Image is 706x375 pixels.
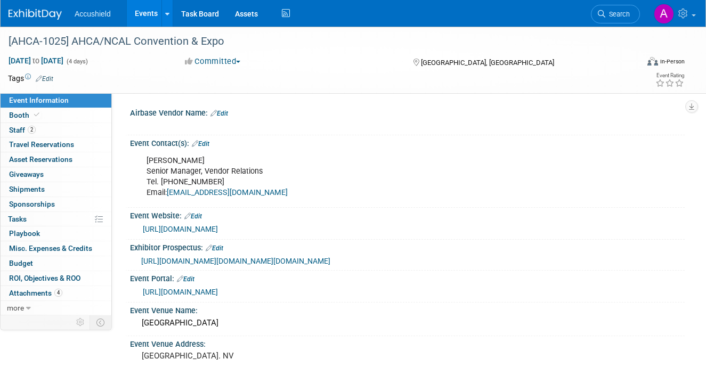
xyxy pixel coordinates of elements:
span: Tasks [8,215,27,223]
span: Search [605,10,630,18]
button: Committed [181,56,245,67]
a: Staff2 [1,123,111,137]
span: Staff [9,126,36,134]
div: Event Format [585,55,685,71]
span: Travel Reservations [9,140,74,149]
img: ExhibitDay [9,9,62,20]
i: Booth reservation complete [34,112,39,118]
a: Sponsorships [1,197,111,211]
a: more [1,301,111,315]
span: Asset Reservations [9,155,72,164]
a: Misc. Expenses & Credits [1,241,111,256]
span: Sponsorships [9,200,55,208]
span: Playbook [9,229,40,238]
div: Event Rating [655,73,684,78]
span: Shipments [9,185,45,193]
a: Travel Reservations [1,137,111,152]
span: Budget [9,259,33,267]
a: Shipments [1,182,111,197]
a: Edit [210,110,228,117]
a: [URL][DOMAIN_NAME] [143,225,218,233]
a: Booth [1,108,111,123]
span: ROI, Objectives & ROO [9,274,80,282]
td: Tags [8,73,53,84]
a: Event Information [1,93,111,108]
span: 4 [54,289,62,297]
pre: [GEOGRAPHIC_DATA]. NV [142,351,350,361]
a: Asset Reservations [1,152,111,167]
a: Search [591,5,640,23]
div: Event Venue Name: [130,303,685,316]
span: Booth [9,111,42,119]
div: In-Person [660,58,685,66]
span: [GEOGRAPHIC_DATA], [GEOGRAPHIC_DATA] [421,59,554,67]
td: Toggle Event Tabs [90,315,112,329]
span: [DATE] [DATE] [8,56,64,66]
span: Giveaways [9,170,44,178]
td: Personalize Event Tab Strip [71,315,90,329]
a: [EMAIL_ADDRESS][DOMAIN_NAME] [167,188,288,197]
a: Edit [206,244,223,252]
a: Giveaways [1,167,111,182]
div: [PERSON_NAME] Senior Manager, Vendor Relations Tel. [PHONE_NUMBER] Email: [139,150,576,203]
span: to [31,56,41,65]
span: 2 [28,126,36,134]
img: Alexandria Cantrell [654,4,674,24]
div: Event Venue Address: [130,336,685,349]
a: Attachments4 [1,286,111,300]
span: Accushield [75,10,111,18]
div: Exhibitor Prospectus: [130,240,685,254]
span: more [7,304,24,312]
span: Misc. Expenses & Credits [9,244,92,252]
a: Edit [192,140,209,148]
img: Format-Inperson.png [647,57,658,66]
a: Edit [177,275,194,283]
div: [GEOGRAPHIC_DATA] [138,315,677,331]
div: Event Website: [130,208,685,222]
span: (4 days) [66,58,88,65]
div: Airbase Vendor Name: [130,105,685,119]
a: Playbook [1,226,111,241]
a: Edit [36,75,53,83]
div: Event Portal: [130,271,685,284]
div: [AHCA-1025] AHCA/NCAL Convention & Expo [5,32,627,51]
span: Attachments [9,289,62,297]
span: Event Information [9,96,69,104]
a: [URL][DOMAIN_NAME] [143,288,218,296]
a: Tasks [1,212,111,226]
a: Budget [1,256,111,271]
a: [URL][DOMAIN_NAME][DOMAIN_NAME][DOMAIN_NAME] [141,257,330,265]
a: ROI, Objectives & ROO [1,271,111,286]
div: Event Contact(s): [130,135,685,149]
a: Edit [184,213,202,220]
